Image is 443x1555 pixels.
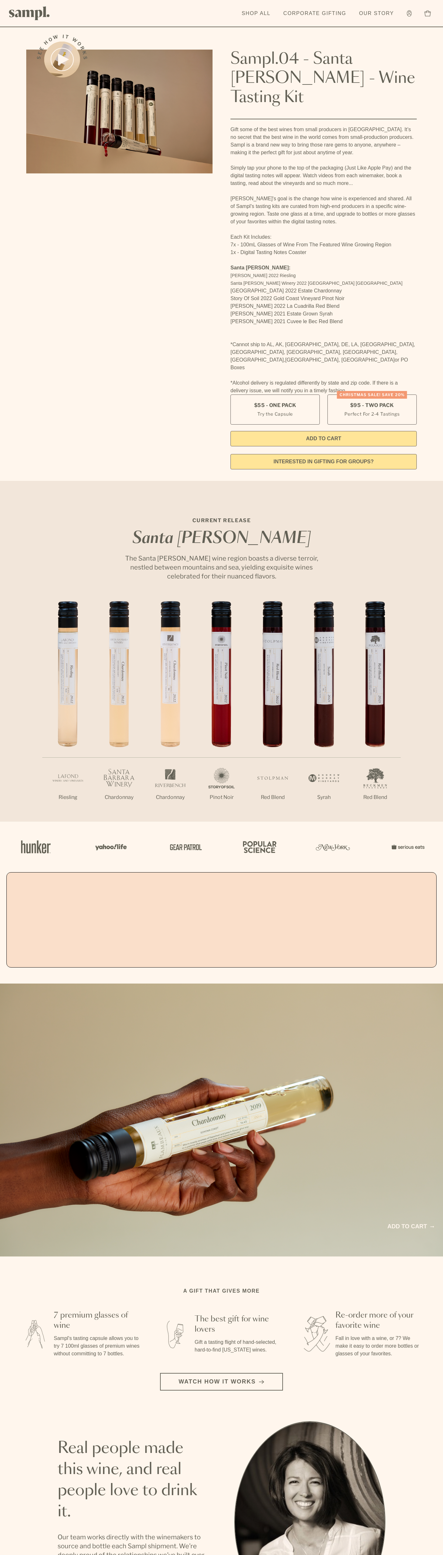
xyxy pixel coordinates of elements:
h3: 7 premium glasses of wine [54,1310,141,1331]
p: Chardonnay [145,793,196,801]
span: $95 - Two Pack [350,402,394,409]
span: , [284,357,285,363]
li: 1 / 7 [42,601,93,822]
img: Artboard_1_c8cd28af-0030-4af1-819c-248e302c7f06_x450.png [17,833,55,861]
button: See how it works [44,42,80,77]
h3: Re-order more of your favorite wine [335,1310,423,1331]
li: [PERSON_NAME] 2021 Cuvee le Bec Red Blend [230,318,417,325]
a: interested in gifting for groups? [230,454,417,469]
img: Artboard_4_28b4d326-c26e-48f9-9c80-911f17d6414e_x450.png [239,833,278,861]
p: Red Blend [350,793,401,801]
li: 4 / 7 [196,601,247,822]
strong: Santa [PERSON_NAME]: [230,265,291,270]
a: Add to cart [387,1222,434,1231]
img: Artboard_3_0b291449-6e8c-4d07-b2c2-3f3601a19cd1_x450.png [314,833,352,861]
span: $55 - One Pack [254,402,296,409]
h2: Real people made this wine, and real people love to drink it. [58,1438,209,1522]
button: Add to Cart [230,431,417,446]
p: Syrah [298,793,350,801]
li: 2 / 7 [93,601,145,822]
button: Watch how it works [160,1373,283,1391]
li: [PERSON_NAME] 2022 La Cuadrilla Red Blend [230,302,417,310]
img: Artboard_6_04f9a106-072f-468a-bdd7-f11783b05722_x450.png [91,833,129,861]
h3: The best gift for wine lovers [195,1314,282,1335]
a: Corporate Gifting [280,6,350,20]
li: 3 / 7 [145,601,196,822]
li: 6 / 7 [298,601,350,822]
li: 5 / 7 [247,601,298,822]
div: Christmas SALE! Save 20% [337,391,407,399]
p: The Santa [PERSON_NAME] wine region boasts a diverse terroir, nestled between mountains and sea, ... [119,554,324,581]
img: Sampl.04 - Santa Barbara - Wine Tasting Kit [26,50,213,173]
div: Gift some of the best wines from small producers in [GEOGRAPHIC_DATA]. It’s no secret that the be... [230,126,417,395]
li: [PERSON_NAME] 2021 Estate Grown Syrah [230,310,417,318]
li: [GEOGRAPHIC_DATA] 2022 Estate Chardonnay [230,287,417,295]
p: Riesling [42,793,93,801]
p: Sampl's tasting capsule allows you to try 7 100ml glasses of premium wines without committing to ... [54,1335,141,1358]
span: Santa [PERSON_NAME] Winery 2022 [GEOGRAPHIC_DATA] [GEOGRAPHIC_DATA] [230,281,402,286]
p: Red Blend [247,793,298,801]
p: Chardonnay [93,793,145,801]
img: Artboard_7_5b34974b-f019-449e-91fb-745f8d0877ee_x450.png [388,833,426,861]
a: Our Story [356,6,397,20]
em: Santa [PERSON_NAME] [132,531,311,546]
p: Gift a tasting flight of hand-selected, hard-to-find [US_STATE] wines. [195,1338,282,1354]
img: Artboard_5_7fdae55a-36fd-43f7-8bfd-f74a06a2878e_x450.png [165,833,204,861]
h1: Sampl.04 - Santa [PERSON_NAME] - Wine Tasting Kit [230,50,417,107]
span: [PERSON_NAME] 2022 Riesling [230,273,296,278]
a: Shop All [238,6,274,20]
small: Try the Capsule [257,411,293,417]
p: CURRENT RELEASE [119,517,324,524]
li: 7 / 7 [350,601,401,822]
small: Perfect For 2-4 Tastings [344,411,399,417]
h2: A gift that gives more [183,1287,260,1295]
p: Fall in love with a wine, or 7? We make it easy to order more bottles or glasses of your favorites. [335,1335,423,1358]
img: Sampl logo [9,6,50,20]
li: Story Of Soil 2022 Gold Coast Vineyard Pinot Noir [230,295,417,302]
span: [GEOGRAPHIC_DATA], [GEOGRAPHIC_DATA] [285,357,395,363]
p: Pinot Noir [196,793,247,801]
